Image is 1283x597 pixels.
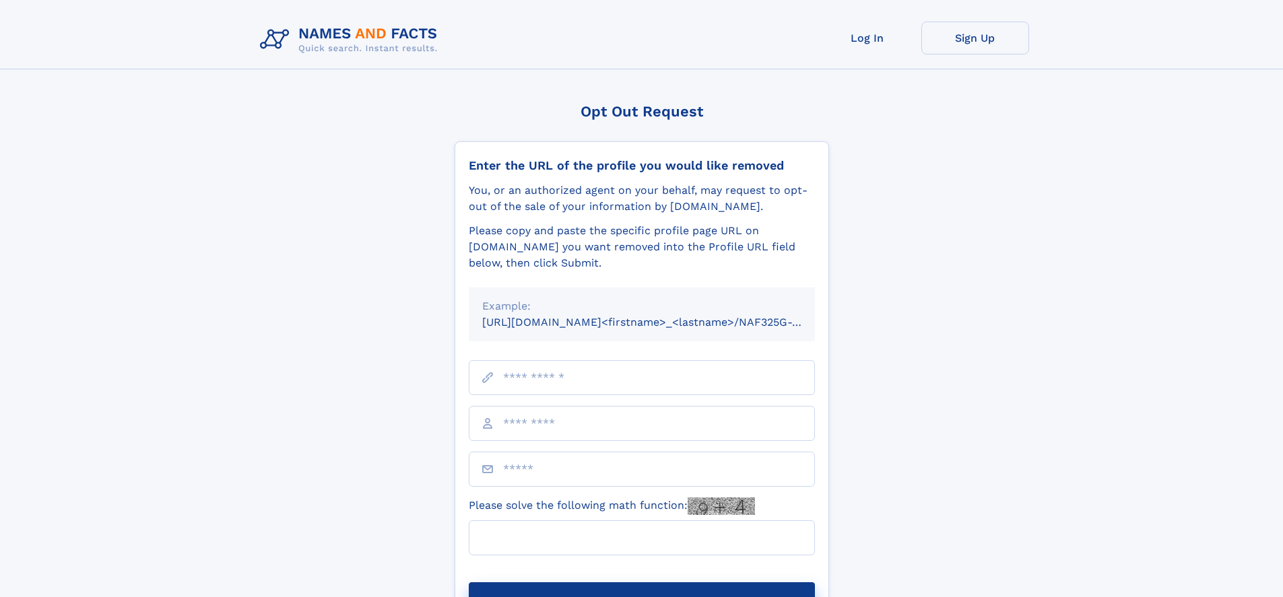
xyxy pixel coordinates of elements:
[482,316,841,328] small: [URL][DOMAIN_NAME]<firstname>_<lastname>/NAF325G-xxxxxxxx
[469,223,815,271] div: Please copy and paste the specific profile page URL on [DOMAIN_NAME] you want removed into the Pr...
[921,22,1029,55] a: Sign Up
[814,22,921,55] a: Log In
[455,103,829,120] div: Opt Out Request
[469,158,815,173] div: Enter the URL of the profile you would like removed
[469,182,815,215] div: You, or an authorized agent on your behalf, may request to opt-out of the sale of your informatio...
[482,298,801,314] div: Example:
[255,22,449,58] img: Logo Names and Facts
[469,497,755,515] label: Please solve the following math function:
